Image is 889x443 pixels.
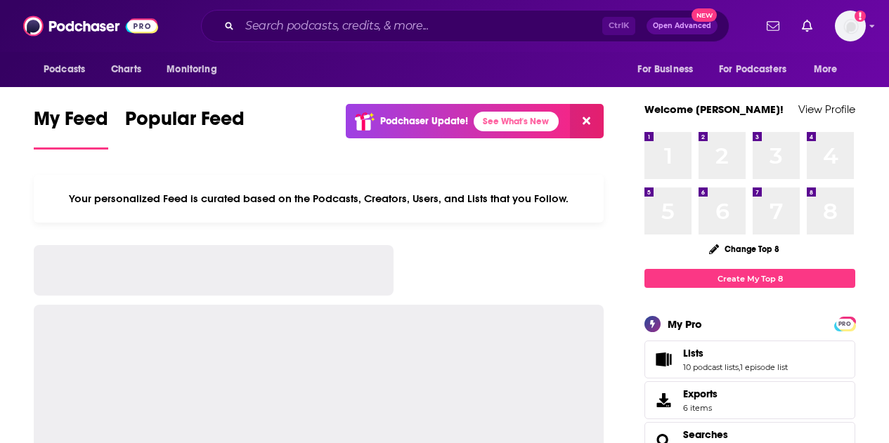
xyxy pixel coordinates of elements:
span: Exports [649,390,677,410]
span: For Business [637,60,693,79]
span: , [739,362,740,372]
span: My Feed [34,107,108,139]
span: Ctrl K [602,17,635,35]
div: Search podcasts, credits, & more... [201,10,729,42]
span: Lists [644,340,855,378]
span: Monitoring [167,60,216,79]
button: Show profile menu [835,11,866,41]
button: Change Top 8 [701,240,788,258]
span: Open Advanced [653,22,711,29]
span: New [692,8,717,22]
span: PRO [836,319,853,329]
a: My Feed [34,107,108,150]
a: 10 podcast lists [683,362,739,372]
img: User Profile [835,11,866,41]
a: Popular Feed [125,107,245,150]
button: open menu [804,56,855,83]
span: Popular Feed [125,107,245,139]
span: Podcasts [44,60,85,79]
a: See What's New [474,112,559,131]
img: Podchaser - Follow, Share and Rate Podcasts [23,13,158,39]
span: Charts [111,60,141,79]
span: 6 items [683,403,718,413]
button: open menu [34,56,103,83]
span: Exports [683,388,718,400]
a: PRO [836,318,853,329]
button: open menu [157,56,235,83]
span: More [814,60,838,79]
a: Show notifications dropdown [761,14,785,38]
button: open menu [710,56,807,83]
p: Podchaser Update! [380,115,468,127]
a: Welcome [PERSON_NAME]! [644,103,784,116]
div: My Pro [668,317,702,331]
div: Your personalized Feed is curated based on the Podcasts, Creators, Users, and Lists that you Follow. [34,175,604,223]
a: Lists [683,347,788,359]
a: Create My Top 8 [644,269,855,288]
span: Logged in as gabrielle.gantz [835,11,866,41]
button: Open AdvancedNew [647,18,718,34]
a: Searches [683,428,728,441]
a: Lists [649,350,677,369]
a: View Profile [798,103,855,116]
a: Charts [102,56,150,83]
a: Exports [644,381,855,419]
a: Show notifications dropdown [796,14,818,38]
input: Search podcasts, credits, & more... [240,15,602,37]
span: For Podcasters [719,60,786,79]
a: 1 episode list [740,362,788,372]
span: Lists [683,347,703,359]
svg: Add a profile image [855,11,866,22]
button: open menu [628,56,710,83]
